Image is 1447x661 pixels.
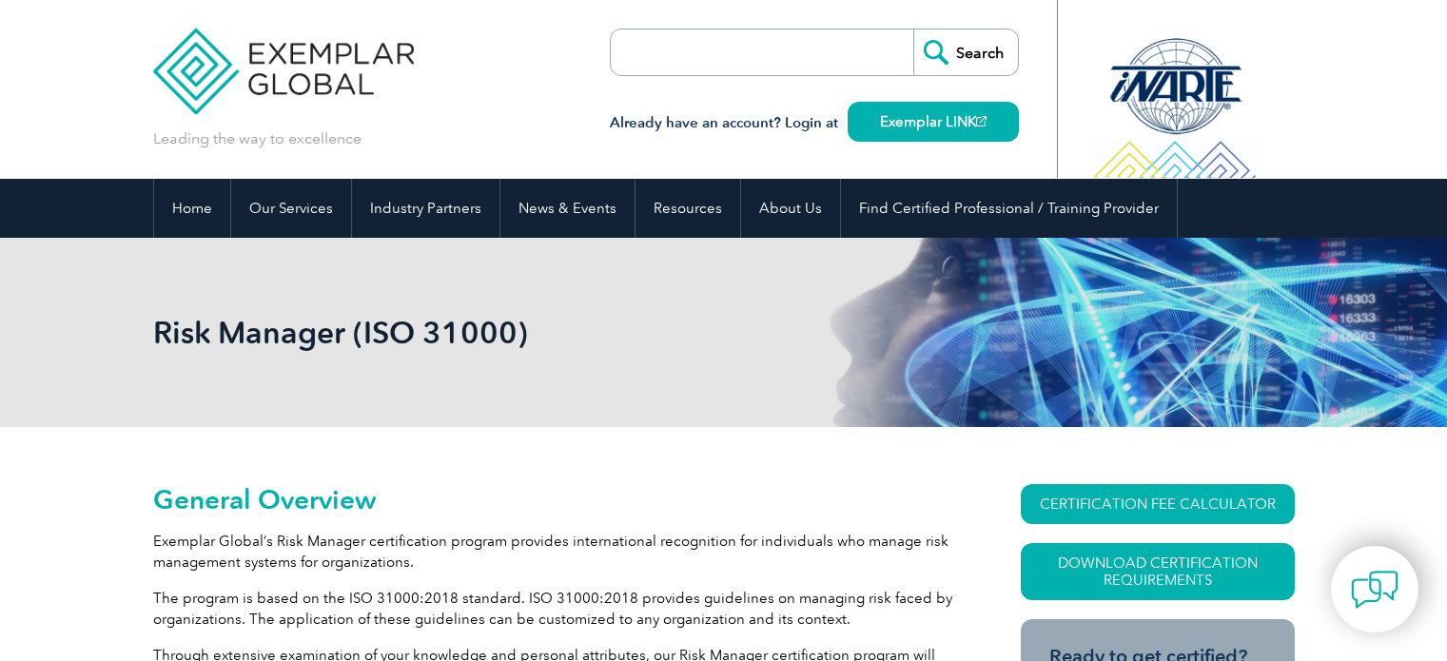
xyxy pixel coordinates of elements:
a: Download Certification Requirements [1021,543,1295,600]
a: Resources [636,179,740,238]
p: Exemplar Global’s Risk Manager certification program provides international recognition for indiv... [153,531,952,573]
p: The program is based on the ISO 31000:2018 standard. ISO 31000:2018 provides guidelines on managi... [153,588,952,630]
p: Leading the way to excellence [153,128,362,149]
img: contact-chat.png [1351,566,1398,613]
a: News & Events [500,179,635,238]
input: Search [913,29,1018,75]
img: open_square.png [976,116,987,126]
h3: Already have an account? Login at [610,111,1019,135]
a: Find Certified Professional / Training Provider [841,179,1177,238]
a: Home [154,179,230,238]
a: Our Services [231,179,351,238]
a: Industry Partners [352,179,499,238]
a: Exemplar LINK [848,102,1019,142]
h1: Risk Manager (ISO 31000) [153,314,884,351]
a: CERTIFICATION FEE CALCULATOR [1021,484,1295,524]
h2: General Overview [153,484,952,515]
a: About Us [741,179,840,238]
